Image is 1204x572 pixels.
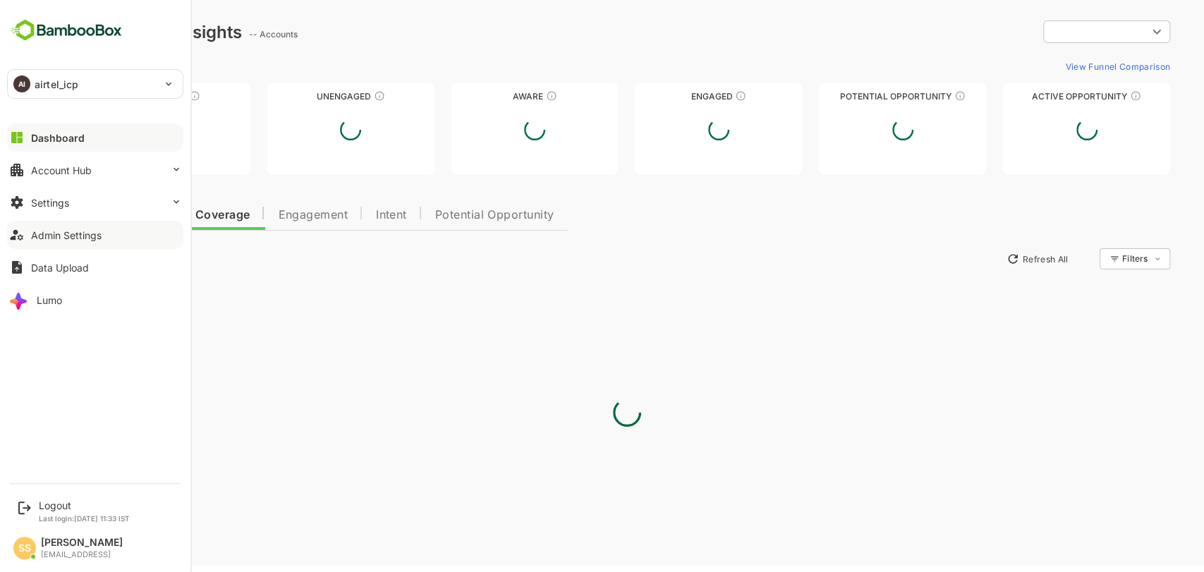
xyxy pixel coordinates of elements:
div: Active Opportunity [954,91,1121,102]
div: Account Hub [31,164,92,176]
div: AIairtel_icp [8,70,183,98]
ag: -- Accounts [200,29,253,39]
button: View Funnel Comparison [1010,55,1121,78]
div: Filters [1071,246,1121,272]
div: Settings [31,197,69,209]
div: Unreached [34,91,201,102]
div: Unengaged [218,91,385,102]
div: Aware [402,91,569,102]
button: Admin Settings [7,221,183,249]
div: These accounts have open opportunities which might be at any of the Sales Stages [1081,90,1092,102]
div: Engaged [585,91,753,102]
button: Lumo [7,286,183,314]
div: These accounts are MQAs and can be passed on to Inside Sales [905,90,916,102]
div: Logout [39,499,130,511]
div: These accounts have not shown enough engagement and need nurturing [324,90,336,102]
div: These accounts have not been engaged with for a defined time period [140,90,151,102]
button: New Insights [34,246,137,272]
div: Lumo [37,294,62,306]
span: Engagement [229,209,298,221]
span: Intent [327,209,358,221]
p: Last login: [DATE] 11:33 IST [39,514,130,523]
div: Potential Opportunity [770,91,937,102]
div: AI [13,75,30,92]
div: [PERSON_NAME] [41,537,123,549]
div: Data Upload [31,262,89,274]
button: Account Hub [7,156,183,184]
span: Potential Opportunity [386,209,505,221]
button: Refresh All [951,248,1025,270]
div: SS [13,537,36,559]
div: ​ [994,19,1121,44]
span: Data Quality and Coverage [48,209,200,221]
div: Filters [1073,253,1098,264]
div: [EMAIL_ADDRESS] [41,550,123,559]
p: airtel_icp [35,77,78,92]
div: Dashboard [31,132,85,144]
div: Admin Settings [31,229,102,241]
div: These accounts are warm, further nurturing would qualify them to MQAs [686,90,697,102]
button: Data Upload [7,253,183,281]
button: Settings [7,188,183,217]
button: Dashboard [7,123,183,152]
div: Dashboard Insights [34,22,193,42]
img: BambooboxFullLogoMark.5f36c76dfaba33ec1ec1367b70bb1252.svg [7,17,126,44]
div: These accounts have just entered the buying cycle and need further nurturing [497,90,508,102]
